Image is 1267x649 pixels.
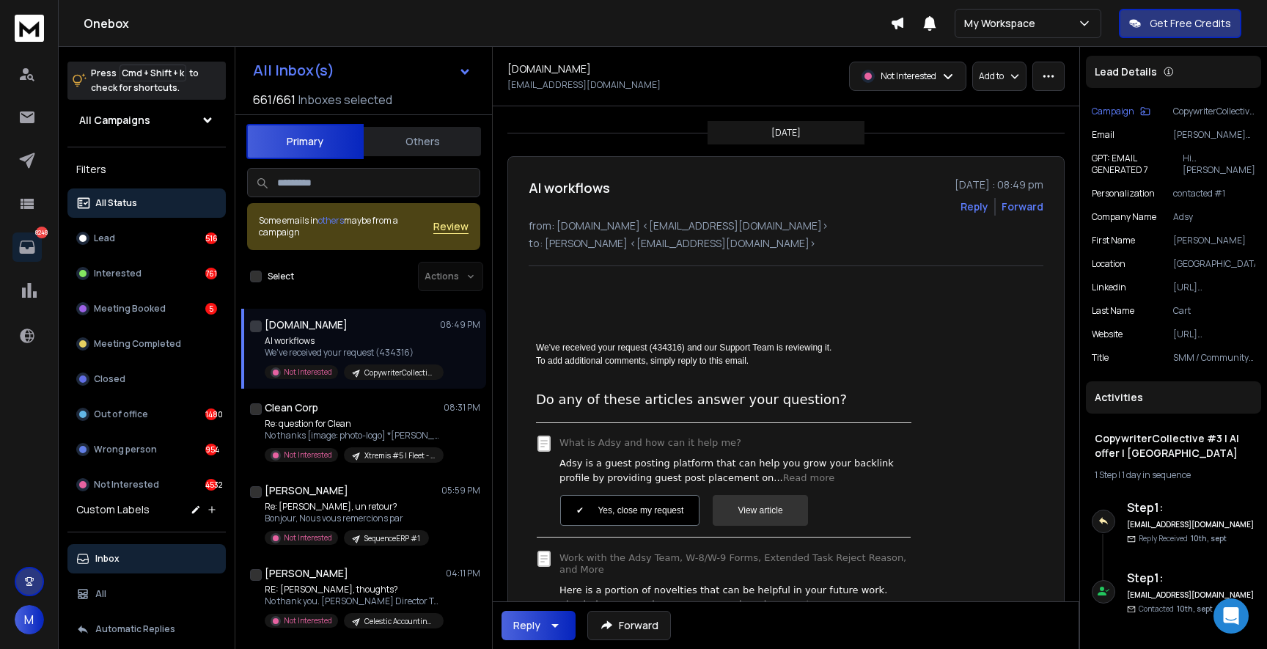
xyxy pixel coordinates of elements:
[513,618,540,633] div: Reply
[67,329,226,359] button: Meeting Completed
[559,437,910,449] a: What is Adsy and how can it help me?
[961,199,988,214] button: Reply
[205,408,217,420] div: 1480
[205,303,217,315] div: 5
[205,444,217,455] div: 954
[79,113,150,128] h1: All Campaigns
[253,91,295,109] span: 661 / 661
[1095,431,1252,461] h1: CopywriterCollective #3 | AI offer | [GEOGRAPHIC_DATA]
[298,91,392,109] h3: Inboxes selected
[559,456,910,485] p: Adsy is a guest posting platform that can help you grow your backlink profile by providing guest ...
[265,584,441,595] p: RE: [PERSON_NAME], thoughts?
[560,495,699,526] a: ✔ Yes, close my request
[67,106,226,135] button: All Campaigns
[253,63,334,78] h1: All Inbox(s)
[205,232,217,244] div: 516
[507,62,591,76] h1: [DOMAIN_NAME]
[120,65,186,81] span: Cmd + Shift + k
[1002,199,1043,214] div: Forward
[284,367,332,378] p: Not Interested
[1119,9,1241,38] button: Get Free Credits
[1173,329,1255,340] p: [URL][DOMAIN_NAME]
[433,219,469,234] span: Review
[265,595,441,607] p: No thank you. [PERSON_NAME] Director T: +44
[1177,604,1213,614] span: 10th, sept
[1127,590,1255,601] h6: [EMAIL_ADDRESS][DOMAIN_NAME]
[446,568,480,579] p: 04:11 PM
[507,79,661,91] p: [EMAIL_ADDRESS][DOMAIN_NAME]
[559,583,910,612] p: Here is a portion of novelties that can be helpful in your future work. Check them to see how you...
[559,552,910,576] a: Work with the Adsy Team, W-8/W-9 Forms, Extended Task Reject Reason, and More
[364,125,481,158] button: Others
[364,450,435,461] p: Xtremis #5 | Fleet - Smaller Home services | [GEOGRAPHIC_DATA]
[67,259,226,288] button: Interested761
[95,197,137,209] p: All Status
[94,479,159,491] p: Not Interested
[76,502,150,517] h3: Custom Labels
[364,533,420,544] p: SequenceERP #1
[67,579,226,609] button: All
[587,611,671,640] button: Forward
[1092,211,1156,223] p: Company Name
[1150,16,1231,31] p: Get Free Credits
[265,430,441,441] p: No thanks [image: photo-logo] *[PERSON_NAME]
[1173,282,1255,293] p: [URL][DOMAIN_NAME][PERSON_NAME]
[84,15,890,32] h1: Onebox
[1092,258,1125,270] p: location
[67,364,226,394] button: Closed
[1213,598,1249,634] div: Open Intercom Messenger
[94,444,157,455] p: Wrong person
[284,532,332,543] p: Not Interested
[36,227,48,238] p: 8248
[1173,235,1255,246] p: [PERSON_NAME]
[529,236,1043,251] p: to: [PERSON_NAME] <[EMAIL_ADDRESS][DOMAIN_NAME]>
[94,338,181,350] p: Meeting Completed
[1127,499,1255,516] h6: Step 1 :
[1173,129,1255,141] p: [PERSON_NAME][EMAIL_ADDRESS][DOMAIN_NAME]
[67,435,226,464] button: Wrong person954
[1173,188,1255,199] p: contacted #1
[1183,153,1255,176] p: Hi [PERSON_NAME], AI has massive potential, but making it work in practice is hard. Maybe connect...
[265,483,348,498] h1: [PERSON_NAME]
[205,479,217,491] div: 4532
[1173,258,1255,270] p: [GEOGRAPHIC_DATA]
[1139,533,1227,544] p: Reply Received
[1092,106,1134,117] p: Campaign
[537,551,551,567] img: article.png
[1127,519,1255,530] h6: [EMAIL_ADDRESS][DOMAIN_NAME]
[95,588,106,600] p: All
[12,232,42,262] a: 8248
[67,188,226,218] button: All Status
[1173,352,1255,364] p: SMM / Community Marketing Manager
[67,470,226,499] button: Not Interested4532
[440,319,480,331] p: 08:49 PM
[67,615,226,644] button: Automatic Replies
[576,505,684,516] span: ✔ Yes, close my request
[67,159,226,180] h3: Filters
[265,418,441,430] p: Re: question for Clean
[1092,305,1134,317] p: Last Name
[536,381,911,417] td: Do any of these articles answer your question?
[1127,569,1255,587] h6: Step 1 :
[15,605,44,634] button: M
[284,450,332,461] p: Not Interested
[241,56,483,85] button: All Inbox(s)
[1086,381,1261,414] div: Activities
[1092,329,1123,340] p: website
[785,599,836,610] a: Read more
[94,373,125,385] p: Closed
[67,400,226,429] button: Out of office1480
[284,615,332,626] p: Not Interested
[964,16,1041,31] p: My Workspace
[91,66,199,95] p: Press to check for shortcuts.
[265,347,441,359] p: We've received your request (434316)
[502,611,576,640] button: Reply
[1092,235,1135,246] p: First Name
[265,513,429,524] p: Bonjour, Nous vous remercions par
[67,294,226,323] button: Meeting Booked5
[1092,129,1114,141] p: Email
[1092,106,1150,117] button: Campaign
[15,15,44,42] img: logo
[265,335,441,347] p: AI workflows
[246,124,364,159] button: Primary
